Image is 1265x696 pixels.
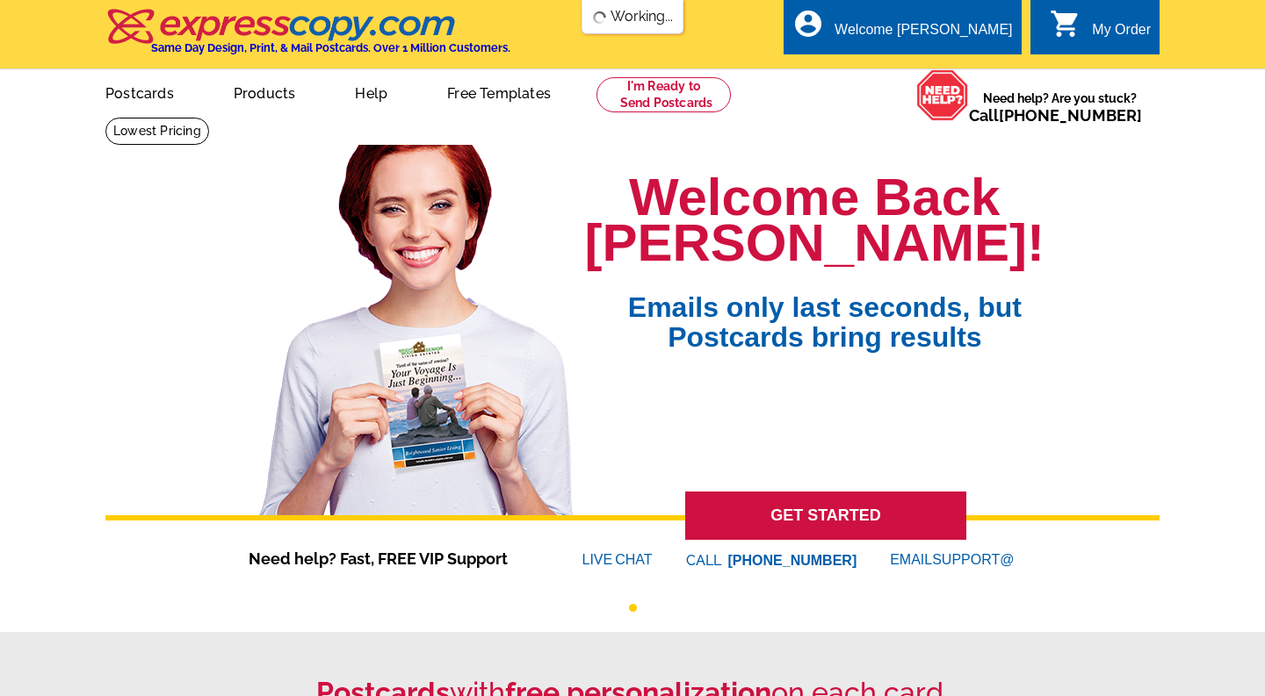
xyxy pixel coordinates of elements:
button: 1 of 1 [629,604,637,612]
img: loading... [593,11,607,25]
img: welcome-back-logged-in.png [249,131,585,515]
h4: Same Day Design, Print, & Mail Postcards. Over 1 Million Customers. [151,41,510,54]
div: Welcome [PERSON_NAME] [835,22,1012,47]
span: Need help? Are you stuck? [969,90,1151,125]
font: SUPPORT@ [932,549,1016,570]
div: My Order [1092,22,1151,47]
span: Emails only last seconds, but Postcards bring results [605,266,1045,352]
a: Help [327,71,416,112]
a: LIVECHAT [582,552,653,567]
font: LIVE [582,549,616,570]
i: account_circle [792,8,824,39]
a: shopping_cart My Order [1050,19,1151,41]
a: GET STARTED [685,492,966,540]
a: Products [206,71,324,112]
span: Need help? Fast, FREE VIP Support [249,547,530,570]
a: [PHONE_NUMBER] [999,106,1142,125]
i: shopping_cart [1050,8,1081,39]
img: help [916,69,969,121]
a: Free Templates [419,71,579,112]
a: Postcards [77,71,202,112]
a: Same Day Design, Print, & Mail Postcards. Over 1 Million Customers. [105,21,510,54]
h1: Welcome Back [PERSON_NAME]! [585,175,1045,266]
span: Call [969,106,1142,125]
